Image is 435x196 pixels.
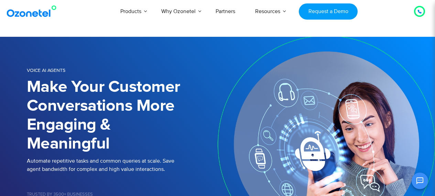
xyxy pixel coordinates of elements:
[412,173,428,189] button: Open chat
[27,157,218,173] p: Automate repetitive tasks and common queries at scale. Save agent bandwidth for complex and high ...
[27,78,218,153] h1: Make Your Customer Conversations More Engaging & Meaningful
[299,3,358,20] a: Request a Demo
[27,67,65,73] span: Voice AI Agents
